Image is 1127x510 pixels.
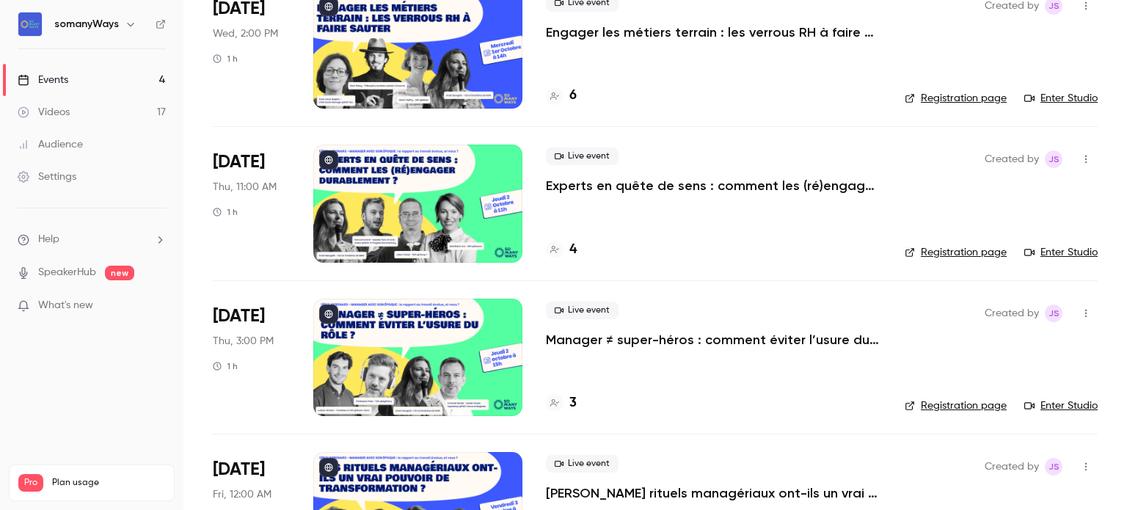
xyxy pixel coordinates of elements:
[1045,150,1062,168] span: Julia Sueur
[569,393,577,413] h4: 3
[546,23,881,41] a: Engager les métiers terrain : les verrous RH à faire sauter
[18,137,83,152] div: Audience
[546,147,619,165] span: Live event
[546,455,619,473] span: Live event
[569,86,577,106] h4: 6
[18,105,70,120] div: Videos
[1048,458,1059,476] span: JS
[905,91,1007,106] a: Registration page
[38,298,93,313] span: What's new
[52,477,165,489] span: Plan usage
[546,302,619,319] span: Live event
[38,232,59,247] span: Help
[1048,305,1059,322] span: JS
[1024,245,1098,260] a: Enter Studio
[18,12,42,36] img: somanyWays
[213,180,277,194] span: Thu, 11:00 AM
[569,240,577,260] h4: 4
[546,393,577,413] a: 3
[213,458,265,481] span: [DATE]
[546,331,881,349] a: Manager ≠ super-héros : comment éviter l’usure du rôle ?
[1024,398,1098,413] a: Enter Studio
[213,206,238,218] div: 1 h
[18,73,68,87] div: Events
[213,305,265,328] span: [DATE]
[546,484,881,502] a: [PERSON_NAME] rituels managériaux ont-ils un vrai pouvoir de transformation ?
[1048,150,1059,168] span: JS
[213,299,290,416] div: Oct 2 Thu, 3:00 PM (Europe/Paris)
[213,150,265,174] span: [DATE]
[18,170,76,184] div: Settings
[985,150,1039,168] span: Created by
[1024,91,1098,106] a: Enter Studio
[213,487,271,502] span: Fri, 12:00 AM
[985,458,1039,476] span: Created by
[213,26,278,41] span: Wed, 2:00 PM
[905,245,1007,260] a: Registration page
[546,240,577,260] a: 4
[213,145,290,262] div: Oct 2 Thu, 11:00 AM (Europe/Paris)
[1045,305,1062,322] span: Julia Sueur
[1045,458,1062,476] span: Julia Sueur
[213,53,238,65] div: 1 h
[546,177,881,194] a: Experts en quête de sens : comment les (ré)engager durablement ?
[905,398,1007,413] a: Registration page
[38,265,96,280] a: SpeakerHub
[18,232,166,247] li: help-dropdown-opener
[213,334,274,349] span: Thu, 3:00 PM
[546,86,577,106] a: 6
[213,360,238,372] div: 1 h
[18,474,43,492] span: Pro
[105,266,134,280] span: new
[54,17,119,32] h6: somanyWays
[985,305,1039,322] span: Created by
